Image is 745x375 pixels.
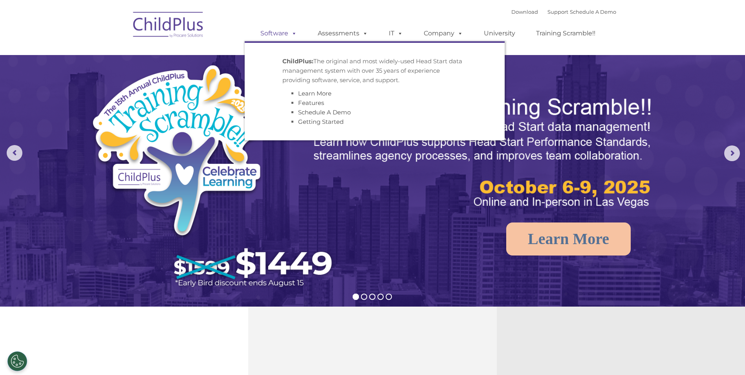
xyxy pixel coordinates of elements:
[617,290,745,375] iframe: Chat Widget
[253,26,305,41] a: Software
[381,26,411,41] a: IT
[109,52,133,58] span: Last name
[298,118,344,125] a: Getting Started
[298,108,351,116] a: Schedule A Demo
[298,90,331,97] a: Learn More
[476,26,523,41] a: University
[506,222,631,256] a: Learn More
[528,26,603,41] a: Training Scramble!!
[547,9,568,15] a: Support
[129,6,208,46] img: ChildPlus by Procare Solutions
[511,9,538,15] a: Download
[310,26,376,41] a: Assessments
[109,84,143,90] span: Phone number
[7,351,27,371] button: Cookies Settings
[298,99,324,107] a: Features
[282,57,313,65] strong: ChildPlus:
[282,57,467,85] p: The original and most widely-used Head Start data management system with over 35 years of experie...
[416,26,471,41] a: Company
[570,9,616,15] a: Schedule A Demo
[511,9,616,15] font: |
